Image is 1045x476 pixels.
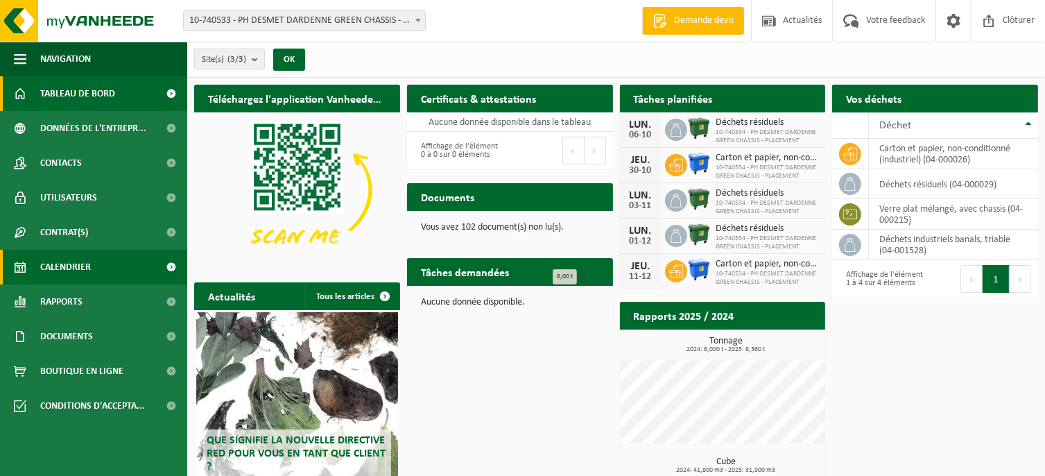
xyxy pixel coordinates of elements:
[407,258,523,285] h2: Tâches demandées
[620,85,727,112] h2: Tâches planifiées
[716,153,819,164] span: Carton et papier, non-conditionné (industriel)
[716,164,819,180] span: 10-740534 - PH DESMET DARDENNE GREEN CHASSIS - PLACEMENT
[869,230,1038,260] td: déchets industriels banals, triable (04-001528)
[40,354,123,389] span: Boutique en ligne
[627,346,826,353] span: 2024: 6,000 t - 2025: 8,360 t
[716,223,819,235] span: Déchets résiduels
[620,302,748,329] h2: Rapports 2025 / 2024
[194,49,265,69] button: Site(s)(3/3)
[40,284,83,319] span: Rapports
[227,55,246,64] count: (3/3)
[421,298,599,307] p: Aucune donnée disponible.
[869,169,1038,199] td: déchets résiduels (04-000029)
[40,76,115,111] span: Tableau de bord
[627,237,655,246] div: 01-12
[194,85,400,112] h2: Téléchargez l'application Vanheede+ maintenant!
[716,270,819,287] span: 10-740534 - PH DESMET DARDENNE GREEN CHASSIS - PLACEMENT
[879,120,911,131] span: Déchet
[627,467,826,474] span: 2024: 41,800 m3 - 2025: 31,900 m3
[839,264,928,294] div: Affichage de l'élément 1 à 4 sur 4 éléments
[1010,265,1031,293] button: Next
[183,10,426,31] span: 10-740533 - PH DESMET DARDENNE GREEN CHASSIS - CHIMAY
[627,201,655,211] div: 03-11
[687,258,711,282] img: WB-1100-HPE-BE-01
[194,282,269,309] h2: Actualités
[627,261,655,272] div: JEU.
[687,187,711,211] img: WB-1100-HPE-GN-01
[671,14,737,28] span: Demande devis
[627,337,826,353] h3: Tonnage
[642,7,744,35] a: Demande devis
[687,223,711,246] img: WB-1100-HPE-GN-01
[407,112,613,132] td: Aucune donnée disponible dans le tableau
[716,117,819,128] span: Déchets résiduels
[273,49,305,71] button: OK
[627,272,655,282] div: 11-12
[687,152,711,176] img: WB-1100-HPE-BE-01
[716,259,819,270] span: Carton et papier, non-conditionné (industriel)
[960,265,983,293] button: Previous
[627,190,655,201] div: LUN.
[627,155,655,166] div: JEU.
[407,85,550,112] h2: Certificats & attestations
[184,11,425,31] span: 10-740533 - PH DESMET DARDENNE GREEN CHASSIS - CHIMAY
[207,435,386,473] span: Que signifie la nouvelle directive RED pour vous en tant que client ?
[40,389,145,423] span: Conditions d'accepta...
[194,112,400,267] img: Download de VHEPlus App
[627,457,826,474] h3: Cube
[40,146,82,180] span: Contacts
[983,265,1010,293] button: 1
[627,130,655,140] div: 06-10
[627,226,655,237] div: LUN.
[716,235,819,251] span: 10-740534 - PH DESMET DARDENNE GREEN CHASSIS - PLACEMENT
[832,85,915,112] h2: Vos déchets
[40,319,93,354] span: Documents
[40,250,91,284] span: Calendrier
[716,188,819,199] span: Déchets résiduels
[869,139,1038,169] td: carton et papier, non-conditionné (industriel) (04-000026)
[421,223,599,232] p: Vous avez 102 document(s) non lu(s).
[305,282,399,310] a: Tous les articles
[627,119,655,130] div: LUN.
[627,166,655,176] div: 30-10
[407,183,488,210] h2: Documents
[869,199,1038,230] td: verre plat mélangé, avec chassis (04-000215)
[40,111,146,146] span: Données de l'entrepr...
[716,128,819,145] span: 10-740534 - PH DESMET DARDENNE GREEN CHASSIS - PLACEMENT
[716,199,819,216] span: 10-740534 - PH DESMET DARDENNE GREEN CHASSIS - PLACEMENT
[40,42,91,76] span: Navigation
[687,117,711,140] img: WB-1100-HPE-GN-01
[562,137,585,164] button: Previous
[202,49,246,70] span: Site(s)
[40,180,97,215] span: Utilisateurs
[705,329,824,357] a: Consulter les rapports
[40,215,88,250] span: Contrat(s)
[585,137,606,164] button: Next
[414,135,503,166] div: Affichage de l'élément 0 à 0 sur 0 éléments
